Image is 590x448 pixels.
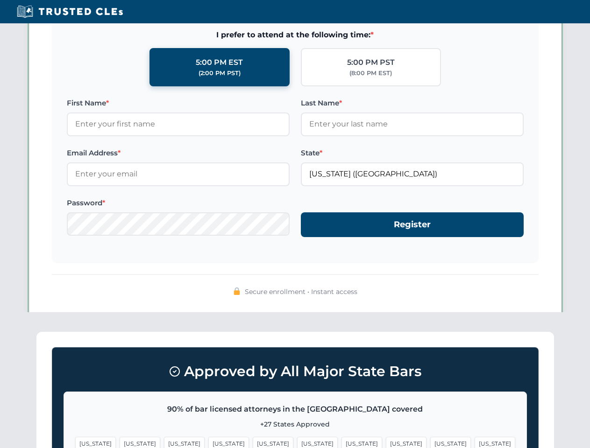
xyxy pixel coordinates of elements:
[67,147,290,159] label: Email Address
[67,197,290,209] label: Password
[67,162,290,186] input: Enter your email
[64,359,527,384] h3: Approved by All Major State Bars
[233,287,241,295] img: 🔒
[67,29,524,41] span: I prefer to attend at the following time:
[199,69,241,78] div: (2:00 PM PST)
[14,5,126,19] img: Trusted CLEs
[301,112,524,136] input: Enter your last name
[67,98,290,109] label: First Name
[349,69,392,78] div: (8:00 PM EST)
[75,403,515,415] p: 90% of bar licensed attorneys in the [GEOGRAPHIC_DATA] covered
[75,419,515,429] p: +27 States Approved
[301,98,524,109] label: Last Name
[245,287,357,297] span: Secure enrollment • Instant access
[347,56,395,69] div: 5:00 PM PST
[196,56,243,69] div: 5:00 PM EST
[301,147,524,159] label: State
[301,212,524,237] button: Register
[301,162,524,186] input: Florida (FL)
[67,112,290,136] input: Enter your first name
